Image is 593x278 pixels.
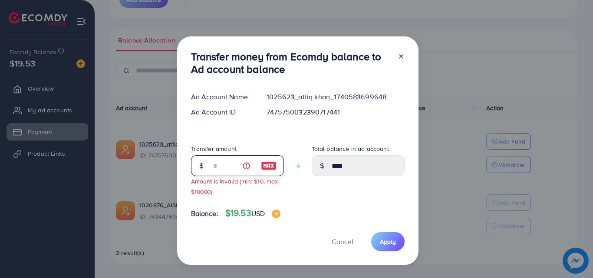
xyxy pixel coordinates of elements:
[184,107,260,117] div: Ad Account ID
[260,92,411,102] div: 1025623_attiq khan_1740583699648
[184,92,260,102] div: Ad Account Name
[272,209,280,218] img: image
[191,50,391,75] h3: Transfer money from Ecomdy balance to Ad account balance
[251,209,265,218] span: USD
[225,208,280,219] h4: $19.53
[321,232,364,251] button: Cancel
[191,209,218,219] span: Balance:
[191,144,237,153] label: Transfer amount
[260,107,411,117] div: 7475750032390717441
[261,160,277,171] img: image
[371,232,405,251] button: Apply
[380,237,396,246] span: Apply
[332,237,353,246] span: Cancel
[191,177,280,195] small: Amount is invalid (min: $10, max: $10000)
[312,144,389,153] label: Total balance in ad account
